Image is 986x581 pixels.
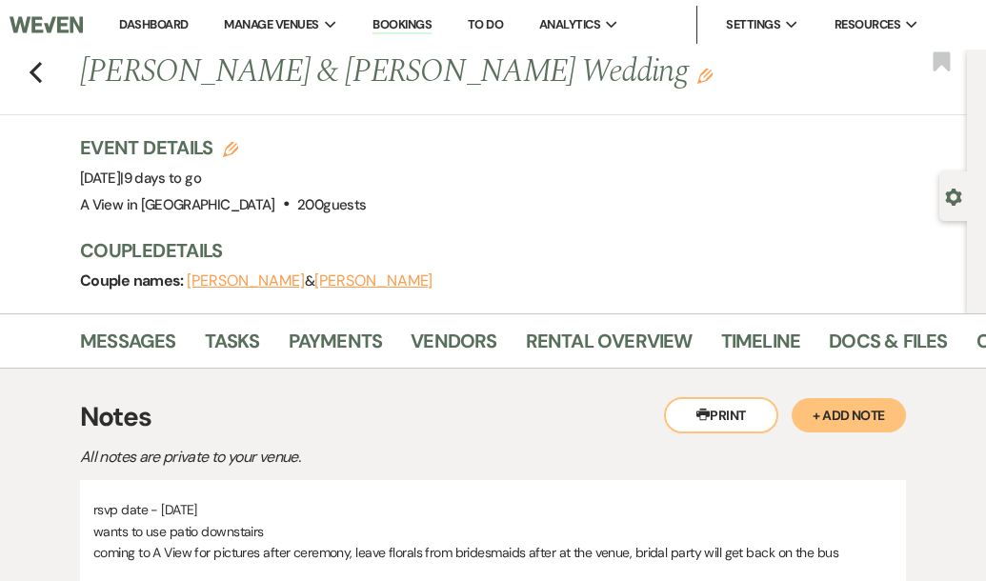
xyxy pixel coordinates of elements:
[187,273,305,289] button: [PERSON_NAME]
[697,67,713,84] button: Edit
[726,15,780,34] span: Settings
[10,5,82,45] img: Weven Logo
[80,134,366,161] h3: Event Details
[297,195,366,214] span: 200 guests
[829,326,947,368] a: Docs & Files
[80,169,201,188] span: [DATE]
[120,169,201,188] span: |
[187,271,433,290] span: &
[468,16,503,32] a: To Do
[945,187,962,205] button: Open lead details
[93,521,893,542] p: wants to use patio downstairs
[93,542,893,563] p: coming to A View for pictures after ceremony, leave florals from bridesmaids after at the venue, ...
[80,326,176,368] a: Messages
[119,16,188,32] a: Dashboard
[80,445,747,470] p: All notes are private to your venue.
[372,16,432,34] a: Bookings
[80,50,781,95] h1: [PERSON_NAME] & [PERSON_NAME] Wedding
[835,15,900,34] span: Resources
[205,326,260,368] a: Tasks
[314,273,433,289] button: [PERSON_NAME]
[80,237,948,264] h3: Couple Details
[721,326,801,368] a: Timeline
[526,326,693,368] a: Rental Overview
[539,15,600,34] span: Analytics
[93,499,893,520] p: rsvp date - [DATE]
[80,397,906,437] h3: Notes
[411,326,496,368] a: Vendors
[80,195,275,214] span: A View in [GEOGRAPHIC_DATA]
[792,398,906,432] button: + Add Note
[289,326,383,368] a: Payments
[80,270,187,290] span: Couple names:
[224,15,318,34] span: Manage Venues
[664,397,778,433] button: Print
[124,169,201,188] span: 9 days to go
